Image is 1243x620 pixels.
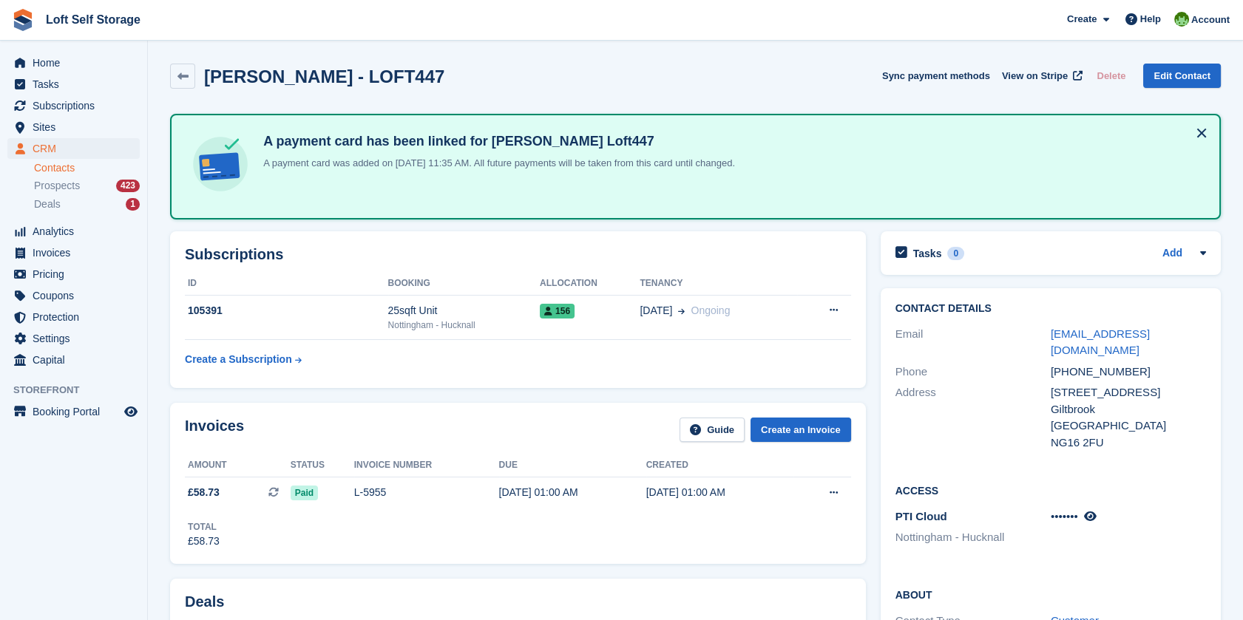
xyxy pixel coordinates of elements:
[499,485,646,500] div: [DATE] 01:00 AM
[33,74,121,95] span: Tasks
[646,454,793,477] th: Created
[895,529,1051,546] li: Nottingham - Hucknall
[33,264,121,285] span: Pricing
[185,346,302,373] a: Create a Subscription
[640,303,672,318] span: [DATE]
[895,303,1206,315] h2: Contact Details
[33,285,121,306] span: Coupons
[188,485,220,500] span: £58.73
[751,418,851,442] a: Create an Invoice
[185,303,388,318] div: 105391
[388,318,541,332] div: Nottingham - Hucknall
[257,133,735,150] h4: A payment card has been linked for [PERSON_NAME] Loft447
[7,328,140,349] a: menu
[291,486,318,500] span: Paid
[895,326,1051,359] div: Email
[388,303,541,318] div: 25sqft Unit
[33,242,121,263] span: Invoices
[1051,401,1206,418] div: Giltbrook
[189,133,251,195] img: card-linked-ebf98d0992dc2aeb22e95c0e3c79077019eb2392cfd83c6a337811c24bc77127.svg
[913,247,942,260] h2: Tasks
[185,418,244,442] h2: Invoices
[33,350,121,370] span: Capital
[34,197,140,212] a: Deals 1
[33,221,121,242] span: Analytics
[7,401,140,422] a: menu
[7,52,140,73] a: menu
[185,454,291,477] th: Amount
[7,242,140,263] a: menu
[185,352,292,367] div: Create a Subscription
[12,9,34,31] img: stora-icon-8386f47178a22dfd0bd8f6a31ec36ba5ce8667c1dd55bd0f319d3a0aa187defe.svg
[188,534,220,549] div: £58.73
[33,138,121,159] span: CRM
[33,52,121,73] span: Home
[1143,64,1221,88] a: Edit Contact
[882,64,990,88] button: Sync payment methods
[1162,245,1182,262] a: Add
[680,418,745,442] a: Guide
[1140,12,1161,27] span: Help
[1002,69,1068,84] span: View on Stripe
[33,95,121,116] span: Subscriptions
[1051,510,1078,522] span: •••••••
[185,272,388,296] th: ID
[116,180,140,192] div: 423
[34,161,140,175] a: Contacts
[640,272,796,296] th: Tenancy
[7,221,140,242] a: menu
[7,285,140,306] a: menu
[34,197,61,211] span: Deals
[7,350,140,370] a: menu
[895,587,1206,602] h2: About
[499,454,646,477] th: Due
[7,138,140,159] a: menu
[1051,435,1206,452] div: NG16 2FU
[540,304,575,318] span: 156
[1191,13,1230,27] span: Account
[1091,64,1131,88] button: Delete
[1051,364,1206,381] div: [PHONE_NUMBER]
[947,247,964,260] div: 0
[40,7,146,32] a: Loft Self Storage
[7,264,140,285] a: menu
[895,483,1206,497] h2: Access
[895,384,1051,451] div: Address
[34,179,80,193] span: Prospects
[1174,12,1189,27] img: James Johnson
[996,64,1085,88] a: View on Stripe
[204,67,444,86] h2: [PERSON_NAME] - LOFT447
[185,593,224,610] h2: Deals
[33,328,121,349] span: Settings
[126,198,140,211] div: 1
[1067,12,1097,27] span: Create
[188,520,220,534] div: Total
[540,272,640,296] th: Allocation
[1051,384,1206,401] div: [STREET_ADDRESS]
[7,117,140,137] a: menu
[895,364,1051,381] div: Phone
[354,485,499,500] div: L-5955
[7,95,140,116] a: menu
[7,74,140,95] a: menu
[354,454,499,477] th: Invoice number
[388,272,541,296] th: Booking
[7,307,140,327] a: menu
[1051,418,1206,435] div: [GEOGRAPHIC_DATA]
[1051,327,1150,357] a: [EMAIL_ADDRESS][DOMAIN_NAME]
[33,307,121,327] span: Protection
[33,117,121,137] span: Sites
[122,403,140,420] a: Preview store
[646,485,793,500] div: [DATE] 01:00 AM
[34,178,140,194] a: Prospects 423
[257,156,735,171] p: A payment card was added on [DATE] 11:35 AM. All future payments will be taken from this card unt...
[33,401,121,422] span: Booking Portal
[13,383,147,398] span: Storefront
[291,454,354,477] th: Status
[895,510,947,522] span: PTI Cloud
[691,304,730,316] span: Ongoing
[185,246,851,263] h2: Subscriptions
